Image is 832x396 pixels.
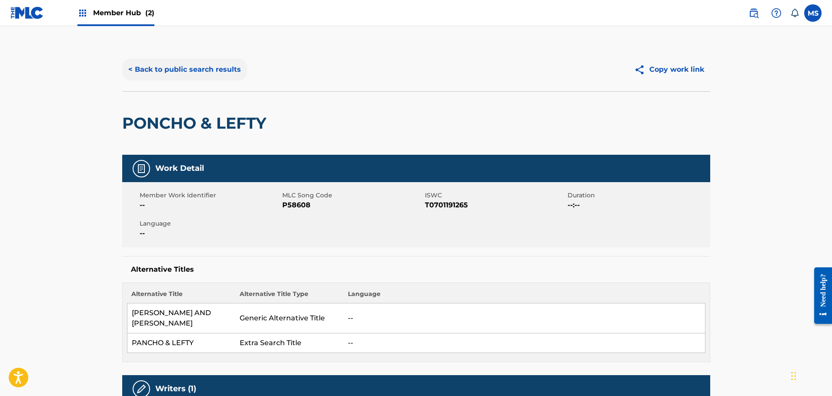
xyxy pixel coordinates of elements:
img: Writers [136,384,147,394]
td: Extra Search Title [235,333,344,353]
img: Work Detail [136,163,147,174]
h5: Writers (1) [155,384,196,394]
a: Public Search [745,4,762,22]
iframe: Resource Center [808,260,832,330]
td: PANCHO & LEFTY [127,333,235,353]
span: --:-- [568,200,708,210]
span: -- [140,200,280,210]
h5: Alternative Titles [131,265,702,274]
div: Help [768,4,785,22]
button: < Back to public search results [122,59,247,80]
span: MLC Song Code [282,191,423,200]
th: Alternative Title Type [235,290,344,303]
span: Member Work Identifier [140,191,280,200]
span: -- [140,228,280,239]
span: Member Hub [93,8,154,18]
th: Language [344,290,705,303]
button: Copy work link [628,59,710,80]
img: MLC Logo [10,7,44,19]
td: Generic Alternative Title [235,303,344,333]
img: search [748,8,759,18]
img: help [771,8,782,18]
h2: PONCHO & LEFTY [122,113,271,133]
span: T0701191265 [425,200,565,210]
span: Duration [568,191,708,200]
div: Notifications [790,9,799,17]
span: ISWC [425,191,565,200]
div: User Menu [804,4,822,22]
img: Copy work link [634,64,649,75]
h5: Work Detail [155,163,204,173]
span: Language [140,219,280,228]
img: Top Rightsholders [77,8,88,18]
td: -- [344,333,705,353]
div: Drag [791,363,796,389]
span: P58608 [282,200,423,210]
span: (2) [145,9,154,17]
td: -- [344,303,705,333]
td: [PERSON_NAME] AND [PERSON_NAME] [127,303,235,333]
iframe: Chat Widget [789,354,832,396]
th: Alternative Title [127,290,235,303]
